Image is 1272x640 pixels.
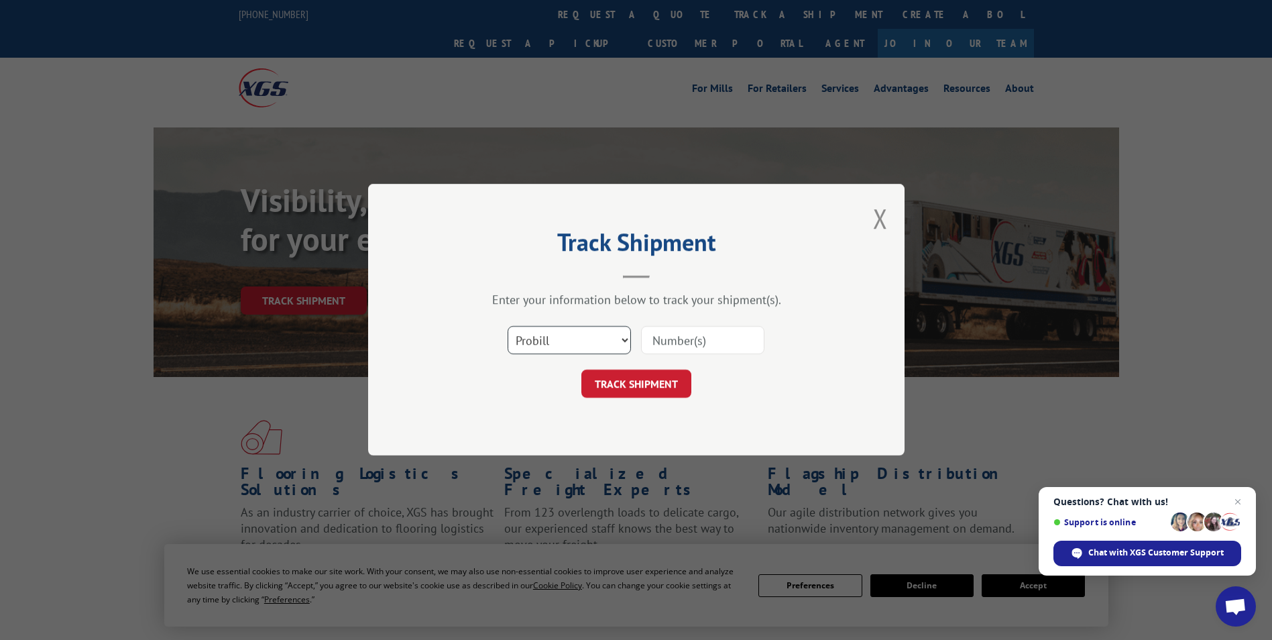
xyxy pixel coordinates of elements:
[1053,541,1241,566] span: Chat with XGS Customer Support
[581,370,691,398] button: TRACK SHIPMENT
[435,233,837,258] h2: Track Shipment
[1088,547,1224,559] span: Chat with XGS Customer Support
[435,292,837,308] div: Enter your information below to track your shipment(s).
[873,201,888,236] button: Close modal
[641,327,764,355] input: Number(s)
[1053,496,1241,507] span: Questions? Chat with us!
[1216,586,1256,627] a: Open chat
[1053,517,1166,527] span: Support is online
